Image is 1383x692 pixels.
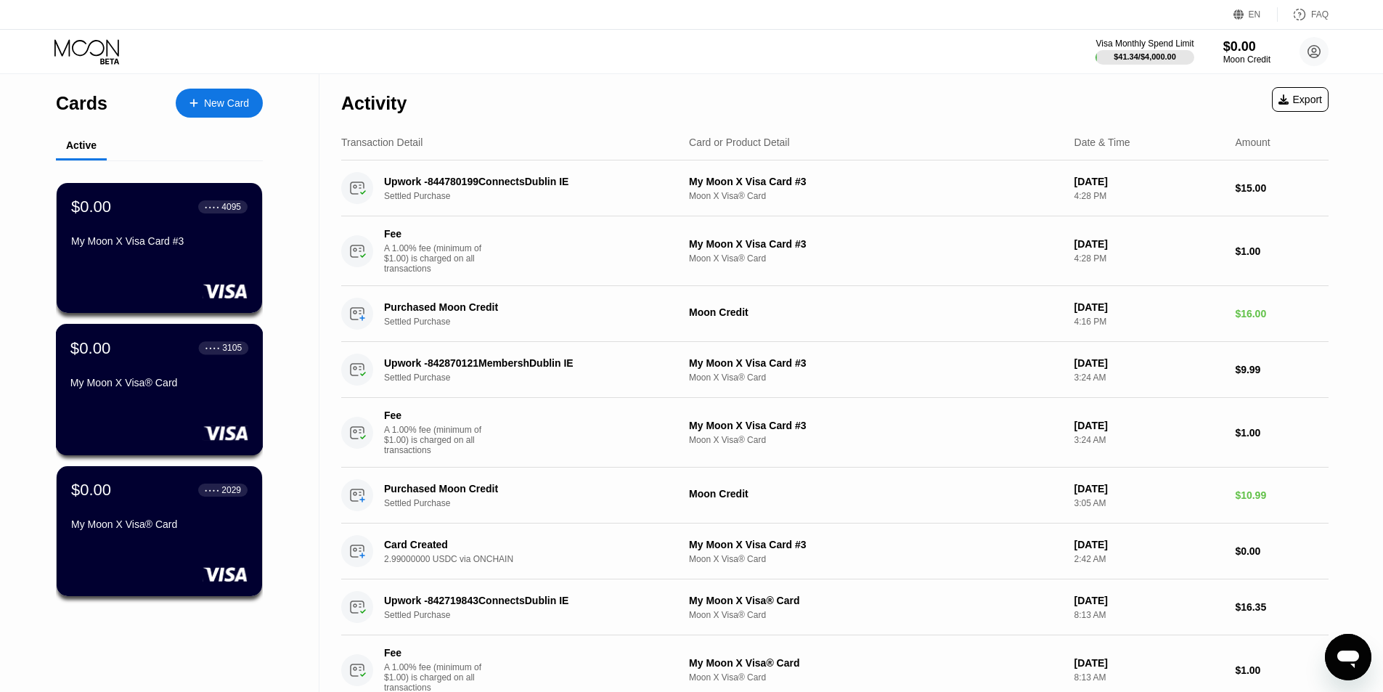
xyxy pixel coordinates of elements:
div: [DATE] [1074,657,1224,669]
div: $1.00 [1235,427,1329,439]
div: Upwork -842719843ConnectsDublin IE [384,595,666,606]
div: Card or Product Detail [689,137,790,148]
div: My Moon X Visa® Card [689,657,1063,669]
div: My Moon X Visa® Card [71,518,248,530]
div: 2:42 AM [1074,554,1224,564]
div: 3:24 AM [1074,435,1224,445]
div: Amount [1235,137,1270,148]
div: Moon X Visa® Card [689,373,1063,383]
div: $0.00 [1235,545,1329,557]
div: My Moon X Visa Card #3 [71,235,248,247]
div: Settled Purchase [384,373,687,383]
div: Moon Credit [1223,54,1270,65]
div: [DATE] [1074,238,1224,250]
div: [DATE] [1074,420,1224,431]
div: My Moon X Visa Card #3 [689,357,1063,369]
div: Fee [384,228,486,240]
div: 8:13 AM [1074,672,1224,683]
div: 4:28 PM [1074,191,1224,201]
div: $1.00 [1235,245,1329,257]
div: Card Created2.99000000 USDC via ONCHAINMy Moon X Visa Card #3Moon X Visa® Card[DATE]2:42 AM$0.00 [341,524,1329,579]
div: New Card [204,97,249,110]
div: My Moon X Visa Card #3 [689,238,1063,250]
div: ● ● ● ● [205,488,219,492]
div: Settled Purchase [384,498,687,508]
div: Export [1278,94,1322,105]
div: Purchased Moon Credit [384,483,666,494]
div: My Moon X Visa Card #3 [689,176,1063,187]
div: Settled Purchase [384,191,687,201]
div: Moon X Visa® Card [689,610,1063,620]
div: $0.00 [71,481,111,500]
div: 2.99000000 USDC via ONCHAIN [384,554,687,564]
div: My Moon X Visa® Card [70,377,248,388]
div: Moon X Visa® Card [689,672,1063,683]
div: EN [1249,9,1261,20]
div: ● ● ● ● [205,205,219,209]
div: Export [1272,87,1329,112]
div: Moon X Visa® Card [689,435,1063,445]
div: $10.99 [1235,489,1329,501]
div: Active [66,139,97,151]
div: Moon X Visa® Card [689,554,1063,564]
div: $0.00 [71,198,111,216]
iframe: Button to launch messaging window [1325,634,1371,680]
div: FAQ [1311,9,1329,20]
div: Settled Purchase [384,610,687,620]
div: 8:13 AM [1074,610,1224,620]
div: Upwork -842870121MembershDublin IE [384,357,666,369]
div: Date & Time [1074,137,1130,148]
div: $1.00 [1235,664,1329,676]
div: $0.00Moon Credit [1223,39,1270,65]
div: Activity [341,93,407,114]
div: Moon X Visa® Card [689,253,1063,264]
div: [DATE] [1074,595,1224,606]
div: New Card [176,89,263,118]
div: FeeA 1.00% fee (minimum of $1.00) is charged on all transactionsMy Moon X Visa Card #3Moon X Visa... [341,216,1329,286]
div: Purchased Moon Credit [384,301,666,313]
div: $16.00 [1235,308,1329,319]
div: [DATE] [1074,357,1224,369]
div: Upwork -842719843ConnectsDublin IESettled PurchaseMy Moon X Visa® CardMoon X Visa® Card[DATE]8:13... [341,579,1329,635]
div: A 1.00% fee (minimum of $1.00) is charged on all transactions [384,425,493,455]
div: $0.00● ● ● ●2029My Moon X Visa® Card [57,466,262,596]
div: [DATE] [1074,483,1224,494]
div: [DATE] [1074,176,1224,187]
div: Upwork -844780199ConnectsDublin IESettled PurchaseMy Moon X Visa Card #3Moon X Visa® Card[DATE]4:... [341,160,1329,216]
div: Fee [384,410,486,421]
div: $41.34 / $4,000.00 [1114,52,1176,61]
div: $9.99 [1235,364,1329,375]
div: $0.00● ● ● ●3105My Moon X Visa® Card [57,325,262,455]
div: A 1.00% fee (minimum of $1.00) is charged on all transactions [384,243,493,274]
div: Settled Purchase [384,317,687,327]
div: EN [1233,7,1278,22]
div: [DATE] [1074,539,1224,550]
div: 4095 [221,202,241,212]
div: 4:28 PM [1074,253,1224,264]
div: 4:16 PM [1074,317,1224,327]
div: My Moon X Visa® Card [689,595,1063,606]
div: $0.00● ● ● ●4095My Moon X Visa Card #3 [57,183,262,313]
div: Purchased Moon CreditSettled PurchaseMoon Credit[DATE]4:16 PM$16.00 [341,286,1329,342]
div: My Moon X Visa Card #3 [689,539,1063,550]
div: Upwork -844780199ConnectsDublin IE [384,176,666,187]
div: [DATE] [1074,301,1224,313]
div: ● ● ● ● [205,346,220,350]
div: Moon X Visa® Card [689,191,1063,201]
div: Fee [384,647,486,659]
div: $0.00 [1223,39,1270,54]
div: Upwork -842870121MembershDublin IESettled PurchaseMy Moon X Visa Card #3Moon X Visa® Card[DATE]3:... [341,342,1329,398]
div: 3:24 AM [1074,373,1224,383]
div: 2029 [221,485,241,495]
div: FAQ [1278,7,1329,22]
div: Purchased Moon CreditSettled PurchaseMoon Credit[DATE]3:05 AM$10.99 [341,468,1329,524]
div: Card Created [384,539,666,550]
div: 3:05 AM [1074,498,1224,508]
div: My Moon X Visa Card #3 [689,420,1063,431]
div: $16.35 [1235,601,1329,613]
div: Cards [56,93,107,114]
div: Transaction Detail [341,137,423,148]
div: Visa Monthly Spend Limit [1096,38,1194,49]
div: $0.00 [70,338,111,357]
